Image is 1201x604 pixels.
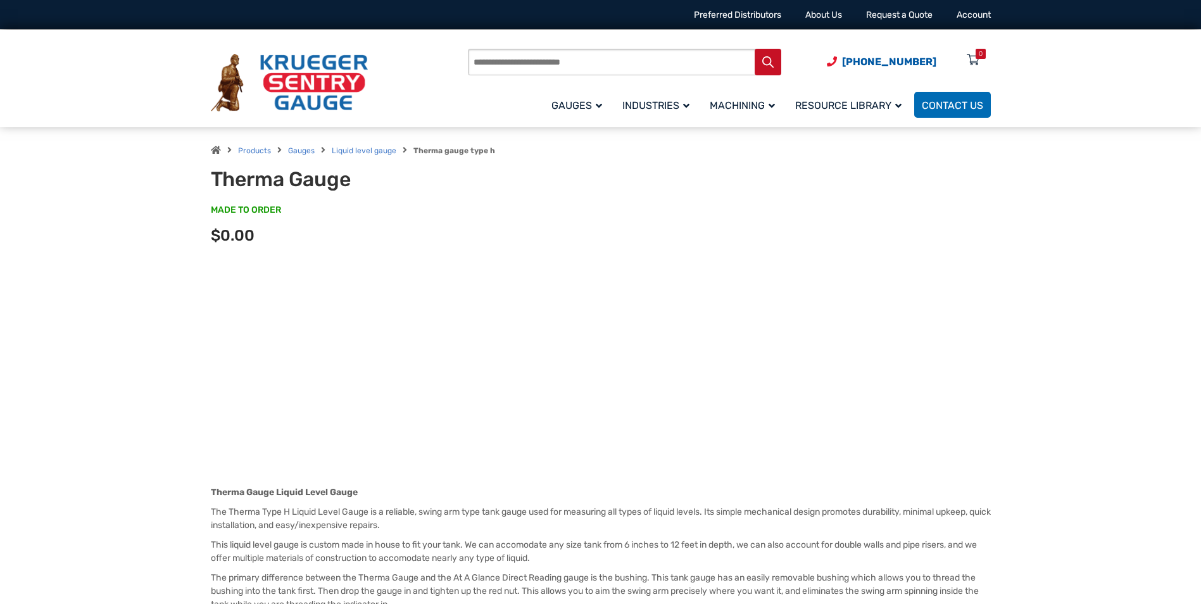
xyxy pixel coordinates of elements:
[914,92,991,118] a: Contact Us
[615,90,702,120] a: Industries
[211,505,991,532] p: The Therma Type H Liquid Level Gauge is a reliable, swing arm type tank gauge used for measuring ...
[979,49,983,59] div: 0
[551,99,602,111] span: Gauges
[842,56,936,68] span: [PHONE_NUMBER]
[211,204,281,217] span: MADE TO ORDER
[957,9,991,20] a: Account
[211,167,523,191] h1: Therma Gauge
[788,90,914,120] a: Resource Library
[211,227,255,244] span: $0.00
[922,99,983,111] span: Contact Us
[795,99,902,111] span: Resource Library
[827,54,936,70] a: Phone Number (920) 434-8860
[694,9,781,20] a: Preferred Distributors
[288,146,315,155] a: Gauges
[238,146,271,155] a: Products
[211,487,358,498] strong: Therma Gauge Liquid Level Gauge
[805,9,842,20] a: About Us
[332,146,396,155] a: Liquid level gauge
[211,538,991,565] p: This liquid level gauge is custom made in house to fit your tank. We can accomodate any size tank...
[211,54,368,112] img: Krueger Sentry Gauge
[544,90,615,120] a: Gauges
[702,90,788,120] a: Machining
[413,146,495,155] strong: Therma gauge type h
[866,9,933,20] a: Request a Quote
[710,99,775,111] span: Machining
[622,99,689,111] span: Industries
